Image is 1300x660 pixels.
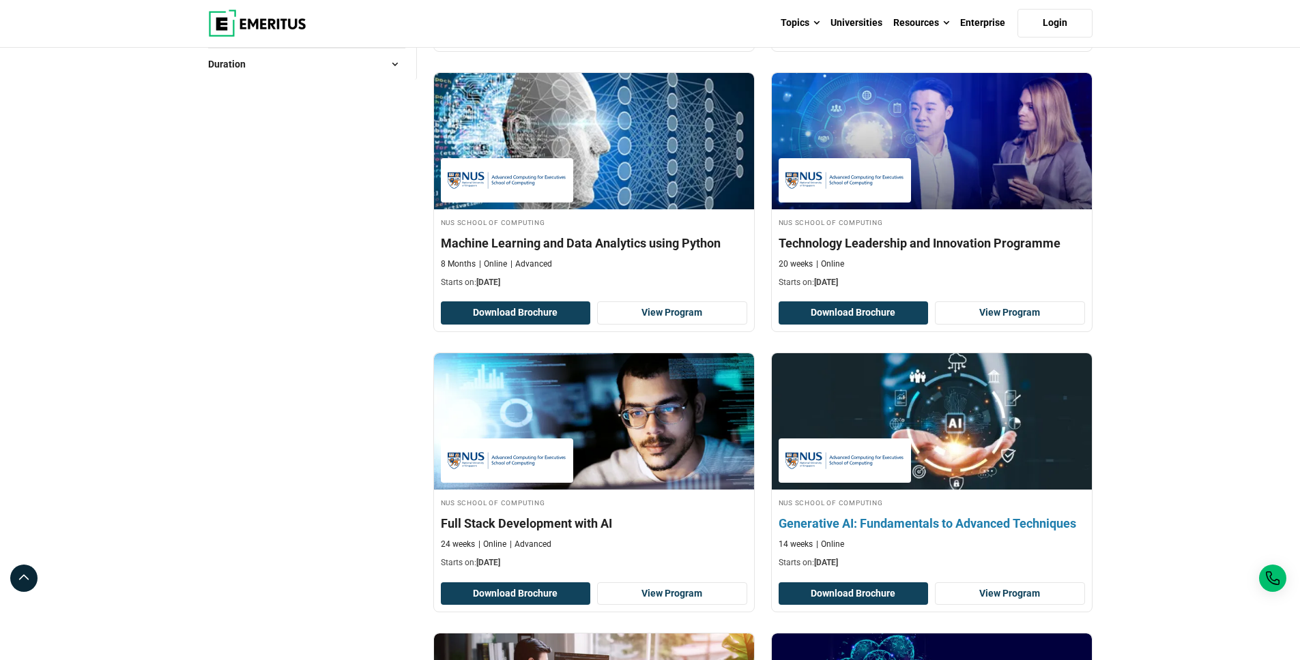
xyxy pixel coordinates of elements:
[448,445,566,476] img: NUS School of Computing
[1017,9,1093,37] a: Login
[434,73,754,209] img: Machine Learning and Data Analytics using Python | Online AI and Machine Learning Course
[441,235,747,252] h4: Machine Learning and Data Analytics using Python
[441,582,591,605] button: Download Brochure
[441,258,476,270] p: 8 Months
[779,515,1085,532] h4: Generative AI: Fundamentals to Advanced Techniques
[772,353,1092,575] a: Technology Course by NUS School of Computing - September 30, 2025 NUS School of Computing NUS Sch...
[441,515,747,532] h4: Full Stack Development with AI
[935,301,1085,325] a: View Program
[779,235,1085,252] h4: Technology Leadership and Innovation Programme
[441,216,747,228] h4: NUS School of Computing
[441,539,475,550] p: 24 weeks
[597,301,747,325] a: View Program
[816,539,844,550] p: Online
[816,258,844,270] p: Online
[755,346,1108,496] img: Generative AI: Fundamentals to Advanced Techniques | Online Technology Course
[814,277,838,287] span: [DATE]
[779,496,1085,508] h4: NUS School of Computing
[785,165,904,196] img: NUS School of Computing
[779,216,1085,228] h4: NUS School of Computing
[434,353,754,490] img: Full Stack Development with AI | Online Coding Course
[785,445,904,476] img: NUS School of Computing
[772,73,1092,209] img: Technology Leadership and Innovation Programme | Online Leadership Course
[779,301,929,325] button: Download Brochure
[208,54,405,74] button: Duration
[779,258,813,270] p: 20 weeks
[779,277,1085,288] p: Starts on:
[510,539,551,550] p: Advanced
[479,258,507,270] p: Online
[441,496,747,508] h4: NUS School of Computing
[779,582,929,605] button: Download Brochure
[441,277,747,288] p: Starts on:
[441,557,747,569] p: Starts on:
[779,539,813,550] p: 14 weeks
[597,582,747,605] a: View Program
[434,73,754,295] a: AI and Machine Learning Course by NUS School of Computing - September 30, 2025 NUS School of Comp...
[476,558,500,567] span: [DATE]
[208,57,257,72] span: Duration
[814,558,838,567] span: [DATE]
[779,557,1085,569] p: Starts on:
[772,73,1092,295] a: Leadership Course by NUS School of Computing - September 30, 2025 NUS School of Computing NUS Sch...
[434,353,754,575] a: Coding Course by NUS School of Computing - September 30, 2025 NUS School of Computing NUS School ...
[935,582,1085,605] a: View Program
[448,165,566,196] img: NUS School of Computing
[441,301,591,325] button: Download Brochure
[478,539,506,550] p: Online
[476,277,500,287] span: [DATE]
[510,258,552,270] p: Advanced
